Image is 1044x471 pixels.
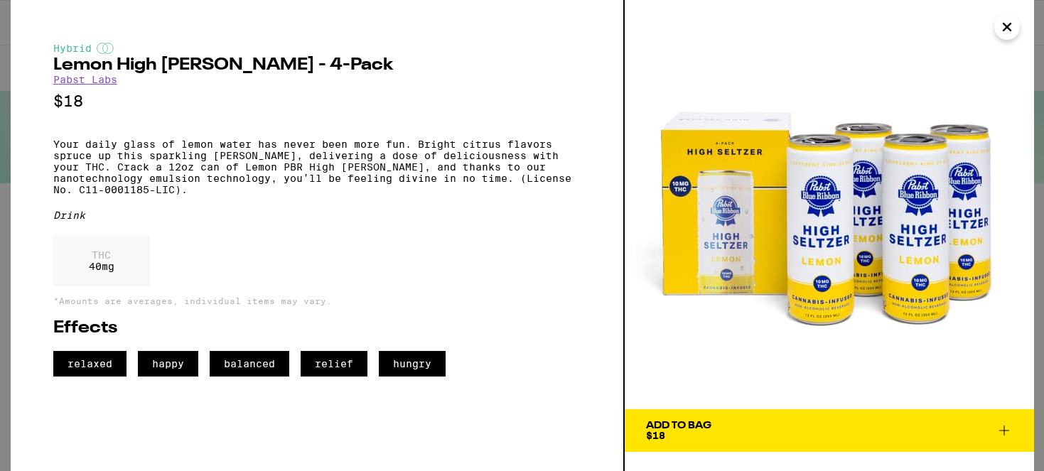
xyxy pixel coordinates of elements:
span: happy [138,351,198,377]
button: Add To Bag$18 [625,409,1034,452]
span: $18 [646,430,665,441]
h2: Effects [53,320,581,337]
span: Hi. Need any help? [9,10,102,21]
div: 40 mg [53,235,150,286]
h2: Lemon High [PERSON_NAME] - 4-Pack [53,57,581,74]
span: hungry [379,351,446,377]
span: relaxed [53,351,127,377]
button: Close [994,14,1020,40]
img: hybridColor.svg [97,43,114,54]
p: Your daily glass of lemon water has never been more fun. Bright citrus flavors spruce up this spa... [53,139,581,195]
p: *Amounts are averages, individual items may vary. [53,296,581,305]
span: relief [301,351,367,377]
p: $18 [53,92,581,110]
div: Add To Bag [646,421,711,431]
div: Drink [53,210,581,221]
p: THC [89,249,114,261]
div: Hybrid [53,43,581,54]
a: Pabst Labs [53,74,117,85]
span: balanced [210,351,289,377]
